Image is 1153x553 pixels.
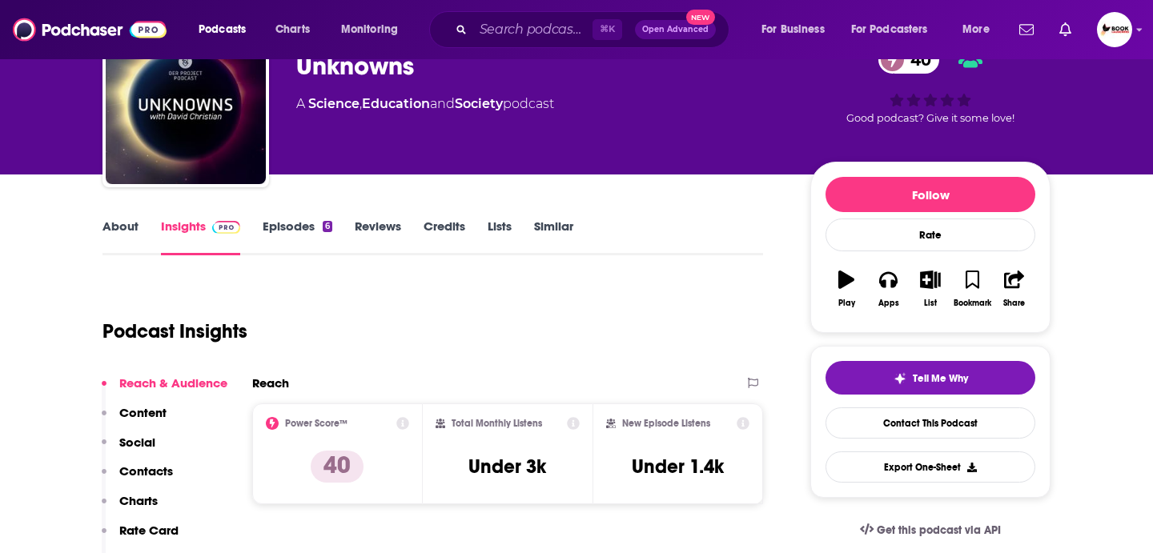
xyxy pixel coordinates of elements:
div: Bookmark [954,299,991,308]
span: 40 [894,46,939,74]
h3: Under 1.4k [632,455,724,479]
button: Contacts [102,463,173,493]
p: Rate Card [119,523,179,538]
div: 40Good podcast? Give it some love! [810,35,1051,134]
div: 6 [323,221,332,232]
input: Search podcasts, credits, & more... [473,17,593,42]
img: User Profile [1097,12,1132,47]
span: Logged in as BookLaunchers [1097,12,1132,47]
p: Social [119,435,155,450]
a: 40 [878,46,939,74]
span: For Business [761,18,825,41]
img: Podchaser - Follow, Share and Rate Podcasts [13,14,167,45]
button: Charts [102,493,158,523]
p: 40 [311,451,364,483]
h2: Reach [252,375,289,391]
img: Unknowns [106,24,266,184]
button: Apps [867,260,909,318]
button: Content [102,405,167,435]
button: open menu [330,17,419,42]
button: Follow [826,177,1035,212]
a: Credits [424,218,465,255]
button: Bookmark [951,260,993,318]
p: Content [119,405,167,420]
button: Reach & Audience [102,375,227,405]
button: List [910,260,951,318]
span: and [430,96,455,111]
button: Social [102,435,155,464]
button: open menu [750,17,845,42]
button: open menu [951,17,1010,42]
div: Rate [826,218,1035,251]
a: Charts [265,17,319,42]
button: open menu [187,17,267,42]
div: A podcast [296,94,554,114]
button: Open AdvancedNew [635,20,716,39]
a: Show notifications dropdown [1053,16,1078,43]
h2: Total Monthly Listens [452,418,542,429]
p: Reach & Audience [119,375,227,391]
a: Show notifications dropdown [1013,16,1040,43]
span: Podcasts [199,18,246,41]
p: Contacts [119,463,173,479]
a: Similar [534,218,573,255]
button: open menu [841,17,951,42]
h3: Under 3k [468,455,546,479]
span: New [686,10,715,25]
span: Monitoring [341,18,398,41]
a: Episodes6 [263,218,332,255]
button: Export One-Sheet [826,451,1035,483]
img: tell me why sparkle [894,372,906,385]
div: Search podcasts, credits, & more... [444,11,745,48]
h1: Podcast Insights [102,319,247,343]
button: Show profile menu [1097,12,1132,47]
span: Get this podcast via API [877,523,1001,537]
a: InsightsPodchaser Pro [161,218,240,255]
span: Tell Me Why [913,372,968,385]
span: ⌘ K [593,19,622,40]
a: Society [455,96,503,111]
a: Contact This Podcast [826,407,1035,439]
a: Science [308,96,360,111]
button: Play [826,260,867,318]
a: About [102,218,139,255]
a: Get this podcast via API [847,511,1014,550]
h2: Power Score™ [285,418,348,429]
p: Charts [119,493,158,508]
div: Apps [878,299,899,308]
div: Play [838,299,855,308]
a: Lists [488,218,512,255]
span: For Podcasters [851,18,928,41]
div: Share [1003,299,1025,308]
span: Open Advanced [642,26,709,34]
span: Good podcast? Give it some love! [846,112,1014,124]
span: Charts [275,18,310,41]
img: Podchaser Pro [212,221,240,234]
a: Education [362,96,430,111]
div: List [924,299,937,308]
button: Rate Card [102,523,179,552]
span: More [962,18,990,41]
a: Reviews [355,218,401,255]
h2: New Episode Listens [622,418,710,429]
button: Share [994,260,1035,318]
span: , [360,96,362,111]
button: tell me why sparkleTell Me Why [826,361,1035,395]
